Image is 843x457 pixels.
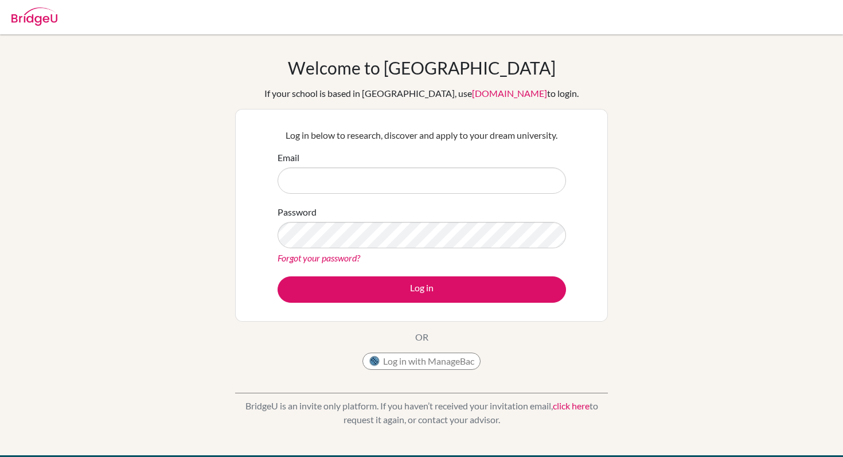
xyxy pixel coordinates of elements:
p: OR [415,330,428,344]
img: Bridge-U [11,7,57,26]
label: Email [278,151,299,165]
button: Log in with ManageBac [362,353,481,370]
a: [DOMAIN_NAME] [472,88,547,99]
a: Forgot your password? [278,252,360,263]
div: If your school is based in [GEOGRAPHIC_DATA], use to login. [264,87,579,100]
h1: Welcome to [GEOGRAPHIC_DATA] [288,57,556,78]
p: Log in below to research, discover and apply to your dream university. [278,128,566,142]
p: BridgeU is an invite only platform. If you haven’t received your invitation email, to request it ... [235,399,608,427]
button: Log in [278,276,566,303]
label: Password [278,205,317,219]
a: click here [553,400,590,411]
